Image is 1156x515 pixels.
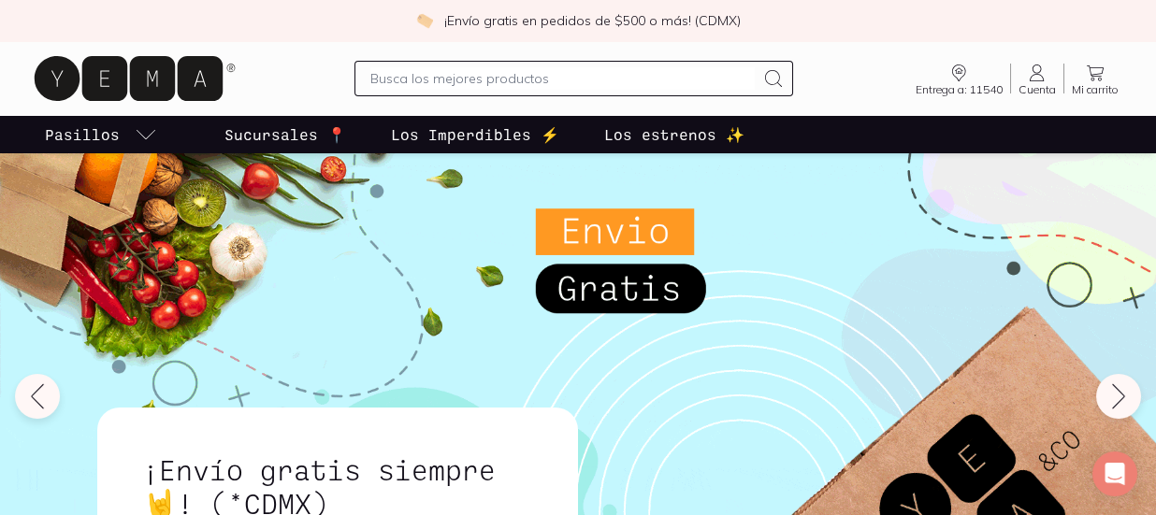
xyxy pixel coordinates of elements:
[444,11,741,30] p: ¡Envío gratis en pedidos de $500 o más! (CDMX)
[600,116,748,153] a: Los estrenos ✨
[224,123,346,146] p: Sucursales 📍
[916,84,1003,95] span: Entrega a: 11540
[387,116,563,153] a: Los Imperdibles ⚡️
[391,123,559,146] p: Los Imperdibles ⚡️
[1019,84,1056,95] span: Cuenta
[416,12,433,29] img: check
[45,123,120,146] p: Pasillos
[604,123,744,146] p: Los estrenos ✨
[1011,62,1063,95] a: Cuenta
[1092,451,1137,496] div: Open Intercom Messenger
[221,116,350,153] a: Sucursales 📍
[908,62,1010,95] a: Entrega a: 11540
[370,67,755,90] input: Busca los mejores productos
[41,116,161,153] a: pasillo-todos-link
[1064,62,1126,95] a: Mi carrito
[1072,84,1119,95] span: Mi carrito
